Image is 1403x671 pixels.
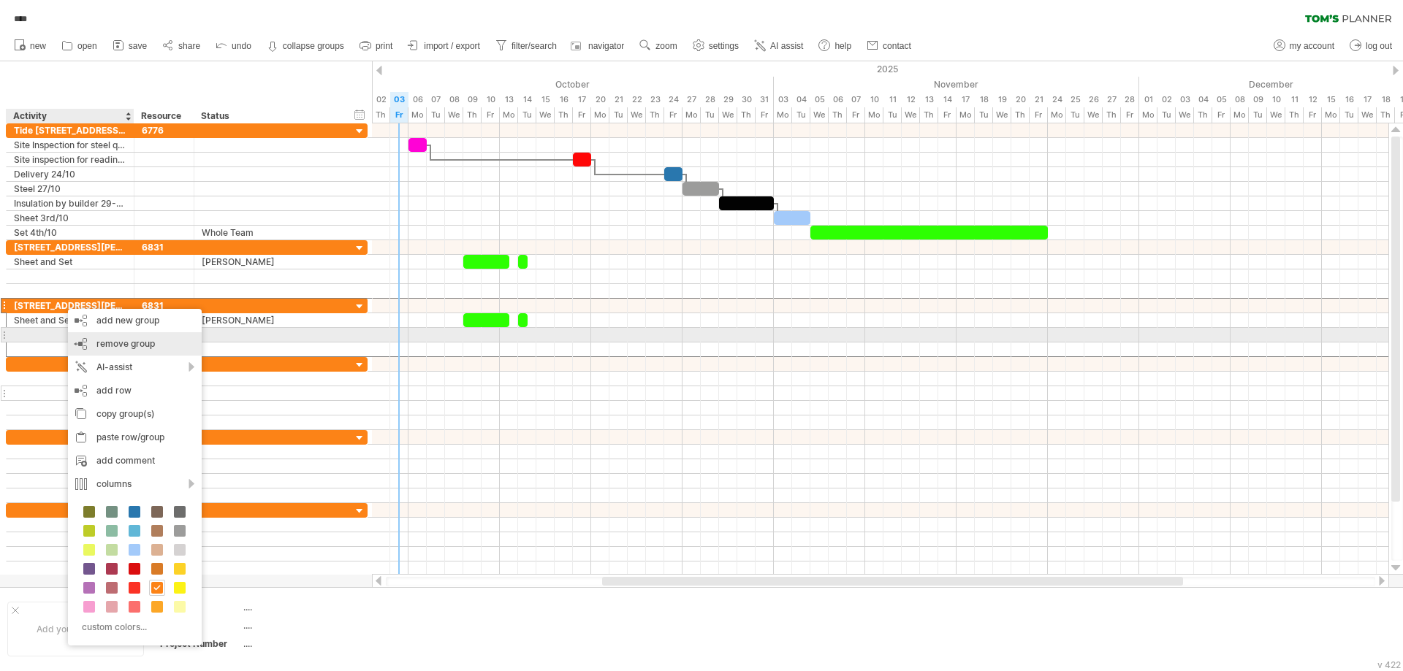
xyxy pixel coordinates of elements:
[202,255,344,269] div: [PERSON_NAME]
[1066,92,1084,107] div: Tuesday, 25 November 2025
[424,41,480,51] span: import / export
[1346,37,1396,55] a: log out
[609,92,628,107] div: Tuesday, 21 October 2025
[1212,107,1231,123] div: Friday, 5 December 2025
[463,92,482,107] div: Thursday, 9 October 2025
[737,92,756,107] div: Thursday, 30 October 2025
[636,37,681,55] a: zoom
[14,313,126,327] div: Sheet and Set
[588,41,624,51] span: navigator
[1157,107,1176,123] div: Tuesday, 2 December 2025
[1377,107,1395,123] div: Thursday, 18 December 2025
[500,107,518,123] div: Monday, 13 October 2025
[10,37,50,55] a: new
[1304,92,1322,107] div: Friday, 12 December 2025
[701,107,719,123] div: Tuesday, 28 October 2025
[14,167,126,181] div: Delivery 24/10
[500,92,518,107] div: Monday, 13 October 2025
[829,92,847,107] div: Thursday, 6 November 2025
[408,107,427,123] div: Monday, 6 October 2025
[201,109,343,123] div: Status
[774,77,1139,92] div: November 2025
[573,107,591,123] div: Friday, 17 October 2025
[14,211,126,225] div: Sheet 3rd/10
[957,107,975,123] div: Monday, 17 November 2025
[75,617,190,637] div: custom colors...
[512,41,557,51] span: filter/search
[938,92,957,107] div: Friday, 14 November 2025
[920,107,938,123] div: Thursday, 13 November 2025
[263,37,349,55] a: collapse groups
[1139,92,1157,107] div: Monday, 1 December 2025
[408,92,427,107] div: Monday, 6 October 2025
[655,41,677,51] span: zoom
[68,309,202,332] div: add new group
[14,153,126,166] div: Site inspection for readiness
[354,77,774,92] div: October 2025
[863,37,916,55] a: contact
[1249,107,1267,123] div: Tuesday, 9 December 2025
[1340,107,1358,123] div: Tuesday, 16 December 2025
[1048,107,1066,123] div: Monday, 24 November 2025
[646,107,664,123] div: Thursday, 23 October 2025
[390,92,408,107] div: Friday, 3 October 2025
[243,637,366,650] div: ....
[1340,92,1358,107] div: Tuesday, 16 December 2025
[865,107,883,123] div: Monday, 10 November 2025
[957,92,975,107] div: Monday, 17 November 2025
[792,107,810,123] div: Tuesday, 4 November 2025
[1285,92,1304,107] div: Thursday, 11 December 2025
[815,37,856,55] a: help
[628,92,646,107] div: Wednesday, 22 October 2025
[719,107,737,123] div: Wednesday, 29 October 2025
[142,299,186,313] div: 6831
[834,41,851,51] span: help
[518,107,536,123] div: Tuesday, 14 October 2025
[141,109,186,123] div: Resource
[142,240,186,254] div: 6831
[1358,92,1377,107] div: Wednesday, 17 December 2025
[445,92,463,107] div: Wednesday, 8 October 2025
[212,37,256,55] a: undo
[390,107,408,123] div: Friday, 3 October 2025
[1194,92,1212,107] div: Thursday, 4 December 2025
[142,123,186,137] div: 6776
[1011,107,1030,123] div: Thursday, 20 November 2025
[774,107,792,123] div: Monday, 3 November 2025
[492,37,561,55] a: filter/search
[938,107,957,123] div: Friday, 14 November 2025
[792,92,810,107] div: Tuesday, 4 November 2025
[372,107,390,123] div: Thursday, 2 October 2025
[202,313,344,327] div: [PERSON_NAME]
[1267,107,1285,123] div: Wednesday, 10 December 2025
[14,138,126,152] div: Site Inspection for steel quote
[1011,92,1030,107] div: Thursday, 20 November 2025
[7,602,144,656] div: Add your own logo
[1212,92,1231,107] div: Friday, 5 December 2025
[756,107,774,123] div: Friday, 31 October 2025
[770,41,803,51] span: AI assist
[555,92,573,107] div: Thursday, 16 October 2025
[1194,107,1212,123] div: Thursday, 4 December 2025
[283,41,344,51] strong: collapse groups
[372,92,390,107] div: Thursday, 2 October 2025
[482,107,500,123] div: Friday, 10 October 2025
[1157,92,1176,107] div: Tuesday, 2 December 2025
[1285,107,1304,123] div: Thursday, 11 December 2025
[883,107,902,123] div: Tuesday, 11 November 2025
[68,426,202,449] div: paste row/group
[232,41,251,51] span: undo
[77,41,97,51] span: open
[1139,107,1157,123] div: Monday, 1 December 2025
[109,37,151,55] a: save
[14,196,126,210] div: Insulation by builder 29-30th
[463,107,482,123] div: Thursday, 9 October 2025
[591,107,609,123] div: Monday, 20 October 2025
[975,92,993,107] div: Tuesday, 18 November 2025
[1176,92,1194,107] div: Wednesday, 3 December 2025
[202,226,344,239] div: Whole Team
[159,37,205,55] a: share
[701,92,719,107] div: Tuesday, 28 October 2025
[920,92,938,107] div: Thursday, 13 November 2025
[573,92,591,107] div: Friday, 17 October 2025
